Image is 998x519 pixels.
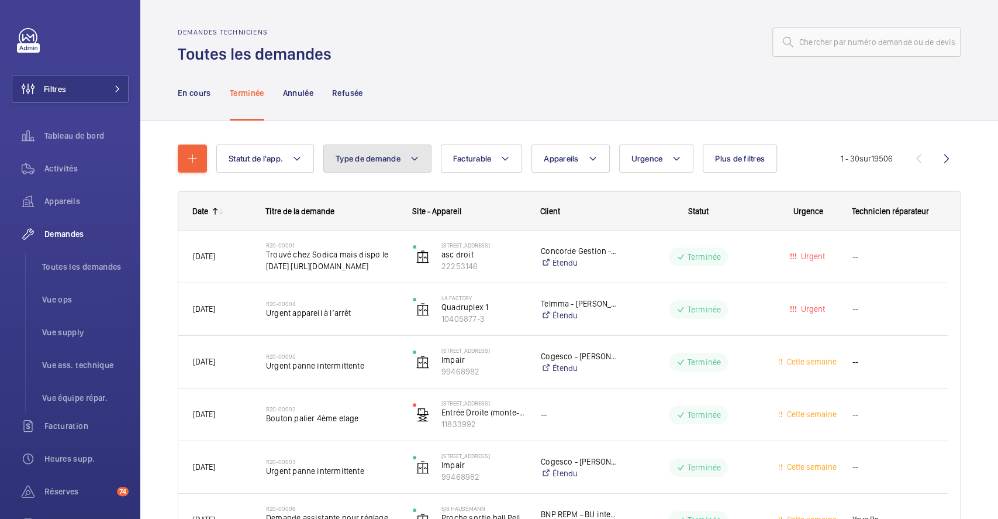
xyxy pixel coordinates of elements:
span: Urgent appareil à l’arrêt [266,307,398,319]
img: elevator.svg [416,355,430,369]
p: Terminée [688,356,721,368]
p: Telmma - [PERSON_NAME] [541,298,617,310]
h2: Demandes techniciens [178,28,339,36]
div: Date [192,207,208,216]
span: [DATE] [193,462,215,472]
span: [DATE] [193,304,215,314]
span: [DATE] [193,252,215,261]
span: Site - Appareil [412,207,461,216]
span: Urgent panne intermittente [266,465,398,477]
span: Réserves [44,486,112,497]
p: En cours [178,87,211,99]
img: freight_elevator.svg [416,408,430,422]
span: Statut de l'app. [229,154,283,163]
p: Quadruplex 1 [441,301,526,313]
span: Facturation [44,420,129,432]
p: La Factory [441,294,526,301]
img: elevator.svg [416,460,430,475]
span: Cette semaine [785,357,837,366]
h2: R20-00003 [266,458,398,465]
button: Plus de filtres [703,145,777,173]
p: Entrée Droite (monte-charge) [441,407,526,418]
span: [DATE] [193,410,215,419]
a: Étendu [541,257,617,269]
p: Impair [441,459,526,471]
span: Type de demande [336,154,400,163]
span: Cette semaine [785,462,837,472]
img: elevator.svg [416,303,430,317]
span: Vue ass. technique [42,359,129,371]
span: Client [540,207,560,216]
span: -- [852,250,933,263]
span: Toutes les demandes [42,261,129,273]
span: Trouvé chez Sodica mais dispo le [DATE] [URL][DOMAIN_NAME] [266,249,398,272]
span: Vue supply [42,326,129,338]
span: -- [852,355,933,369]
p: [STREET_ADDRESS] [441,242,526,249]
span: -- [852,460,933,474]
p: Cogesco - [PERSON_NAME] [541,350,617,362]
p: Annulée [283,87,313,99]
p: Cogesco - [PERSON_NAME] [541,456,617,468]
h1: Toutes les demandes [178,43,339,65]
span: Filtres [44,83,66,95]
span: Tableau de bord [44,130,129,142]
p: Refusée [332,87,362,99]
p: 99468982 [441,366,526,377]
div: -- [541,408,617,421]
p: asc droit [441,249,526,260]
span: Appareils [544,154,578,163]
a: Étendu [541,310,617,321]
span: Plus de filtres [715,154,765,163]
p: Terminée [688,304,721,315]
span: Demandes [44,228,129,240]
button: Type de demande [323,145,431,173]
p: 11833992 [441,418,526,430]
span: -- [852,408,933,421]
h2: R20-00004 [266,300,398,307]
span: Urgent panne intermittente [266,360,398,372]
span: Facturable [453,154,492,163]
span: [DATE] [193,357,215,366]
button: Appareils [531,145,609,173]
button: Facturable [441,145,523,173]
span: Vue équipe répar. [42,392,129,404]
span: Urgent [799,252,825,261]
span: Statut [688,207,709,216]
span: sur [859,154,871,163]
span: Activités [44,163,129,174]
p: Terminée [688,409,721,421]
button: Statut de l'app. [216,145,314,173]
p: Terminée [688,462,721,473]
button: Urgence [619,145,694,173]
span: Urgent [799,304,825,314]
p: Terminée [230,87,264,99]
span: Urgence [631,154,663,163]
p: Impair [441,354,526,366]
span: Cette semaine [785,410,837,419]
p: Concorde Gestion - [PERSON_NAME] [541,245,617,257]
p: 6/8 Haussmann [441,505,526,512]
p: 10405877-3 [441,313,526,325]
p: [STREET_ADDRESS] [441,452,526,459]
span: -- [852,303,933,316]
span: Urgence [793,207,823,216]
p: [STREET_ADDRESS] [441,400,526,407]
span: Technicien réparateur [852,207,929,216]
a: Étendu [541,362,617,374]
img: elevator.svg [416,250,430,264]
h2: R20-00001 [266,242,398,249]
span: 74 [117,487,129,496]
p: Terminée [688,251,721,263]
span: Titre de la demande [265,207,334,216]
input: Chercher par numéro demande ou de devis [772,28,961,57]
p: 22253146 [441,260,526,272]
button: Filtres [12,75,129,103]
h2: R20-00005 [266,353,398,360]
h2: R20-00006 [266,505,398,512]
span: Bouton palier 4ème etage [266,413,398,424]
span: 1 - 30 19506 [841,154,893,163]
h2: R20-00002 [266,405,398,413]
span: Heures supp. [44,453,129,465]
span: Vue ops [42,294,129,305]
